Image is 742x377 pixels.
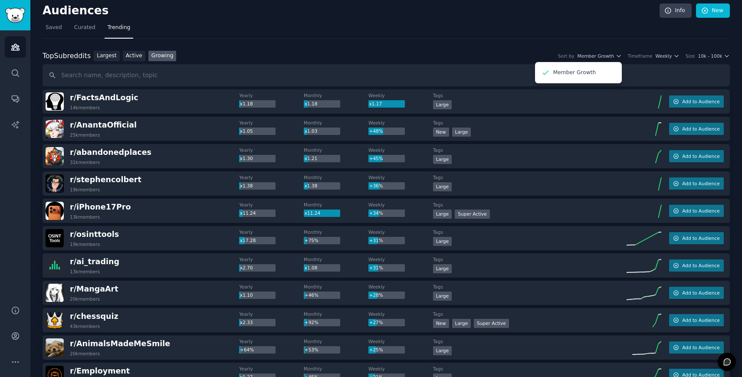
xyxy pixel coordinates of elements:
div: Super Active [455,210,490,219]
span: Add to Audience [682,126,719,132]
img: iPhone17Pro [46,202,64,220]
span: x11.24 [305,210,320,216]
div: 20k members [70,296,100,302]
div: 13k members [70,214,100,220]
a: New [696,3,730,18]
div: 31k members [70,159,100,165]
dt: Monthly [304,174,368,180]
dt: Tags [433,147,627,153]
span: Add to Audience [682,262,719,269]
span: x1.18 [240,101,253,106]
button: Add to Audience [669,205,724,217]
span: +53% [305,347,318,352]
span: r/ abandonedplaces [70,148,151,157]
img: stephencolbert [46,174,64,193]
span: r/ ai_trading [70,257,119,266]
span: +27% [369,320,383,325]
span: Add to Audience [682,290,719,296]
span: Saved [46,24,62,32]
dt: Yearly [239,311,304,317]
dt: Tags [433,284,627,290]
button: Weekly [656,53,680,59]
button: Member Growth [578,53,622,59]
span: x11.24 [240,210,256,216]
span: Add to Audience [682,317,719,323]
dt: Monthly [304,256,368,262]
dt: Yearly [239,147,304,153]
span: Add to Audience [682,153,719,159]
span: r/ AnimalsMadeMeSmile [70,339,170,348]
dt: Monthly [304,366,368,372]
div: Large [452,319,471,328]
span: r/ osinttools [70,230,119,239]
span: +31% [369,265,383,270]
div: Large [433,237,452,246]
span: r/ chessquiz [70,312,118,321]
div: Large [433,264,452,273]
span: +64% [240,347,254,352]
span: Curated [74,24,95,32]
span: +46% [305,292,318,298]
button: Add to Audience [669,259,724,272]
div: 13k members [70,269,100,275]
span: Add to Audience [682,208,719,214]
a: Trending [105,21,133,39]
button: 10k - 100k [698,53,730,59]
dt: Yearly [239,229,304,235]
button: Add to Audience [669,150,724,162]
span: x2.70 [240,265,253,270]
span: x1.08 [305,265,318,270]
div: Large [433,346,452,355]
button: Add to Audience [669,314,724,326]
span: x1.38 [240,183,253,188]
img: FactsAndLogic [46,92,64,111]
span: x1.10 [240,292,253,298]
img: abandonedplaces [46,147,64,165]
div: Large [433,210,452,219]
span: x1.21 [305,156,318,161]
div: 43k members [70,323,100,329]
dt: Tags [433,338,627,344]
span: x1.17 [369,101,382,106]
img: AnimalsMadeMeSmile [46,338,64,357]
span: 10k - 100k [698,53,722,59]
span: r/ MangaArt [70,285,118,293]
dt: Monthly [304,311,368,317]
dt: Monthly [304,284,368,290]
dt: Monthly [304,229,368,235]
img: osinttools [46,229,64,247]
dt: Weekly [368,229,433,235]
input: Search name, description, topic [43,64,730,86]
dt: Tags [433,366,627,372]
div: New [433,319,449,328]
img: ai_trading [46,256,64,275]
dt: Yearly [239,92,304,98]
button: Add to Audience [669,287,724,299]
span: Add to Audience [682,344,719,351]
img: AnantaOfficial [46,120,64,138]
a: Saved [43,21,65,39]
div: Sort by [558,53,575,59]
dt: Weekly [368,202,433,208]
dt: Weekly [368,92,433,98]
span: +31% [369,238,383,243]
dt: Tags [433,174,627,180]
div: Large [433,100,452,109]
span: Weekly [656,53,672,59]
span: r/ AnantaOfficial [70,121,137,129]
div: Large [452,128,471,137]
button: Add to Audience [669,177,724,190]
dt: Yearly [239,174,304,180]
span: +28% [369,292,383,298]
div: New [433,128,449,137]
span: x17.28 [240,238,256,243]
dt: Yearly [239,366,304,372]
div: Large [433,182,452,191]
div: 20k members [70,351,100,357]
dt: Yearly [239,120,304,126]
span: x1.18 [305,101,318,106]
div: 19k members [70,241,100,247]
div: Top Subreddits [43,51,91,62]
a: Growing [148,51,177,62]
a: Info [660,3,692,18]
